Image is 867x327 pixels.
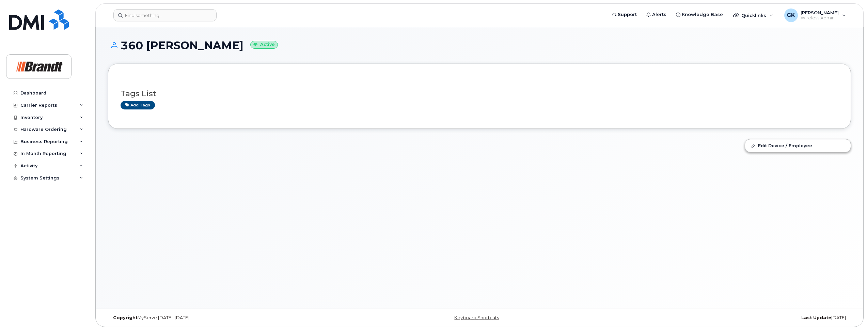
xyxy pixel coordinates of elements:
[121,101,155,109] a: Add tags
[108,315,356,321] div: MyServe [DATE]–[DATE]
[603,315,851,321] div: [DATE]
[454,315,499,320] a: Keyboard Shortcuts
[250,41,278,49] small: Active
[745,139,851,152] a: Edit Device / Employee
[801,315,831,320] strong: Last Update
[113,315,138,320] strong: Copyright
[121,89,838,98] h3: Tags List
[108,39,851,51] h1: 360 [PERSON_NAME]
